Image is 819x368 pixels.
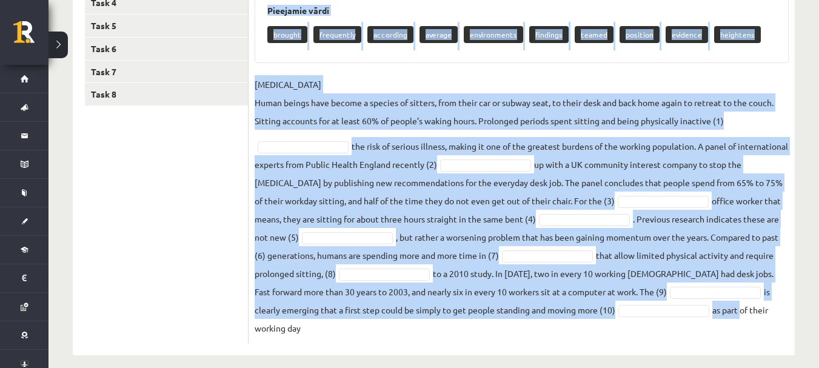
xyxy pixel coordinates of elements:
[420,26,458,43] p: average
[464,26,523,43] p: environments
[575,26,613,43] p: teamed
[620,26,660,43] p: position
[255,75,789,130] p: [MEDICAL_DATA] Human beings have become a species of sitters, from their car or subway seat, to t...
[85,61,248,83] a: Task 7
[267,5,776,16] h3: Pieejamie vārdi
[367,26,413,43] p: according
[13,21,48,52] a: Rīgas 1. Tālmācības vidusskola
[267,26,307,43] p: brought
[85,15,248,37] a: Task 5
[85,83,248,105] a: Task 8
[529,26,569,43] p: findings
[85,38,248,60] a: Task 6
[313,26,361,43] p: frequently
[666,26,708,43] p: evidence
[714,26,761,43] p: heightens
[255,75,789,337] fieldset: the risk of serious illness, making it one of the greatest burdens of the working population. A p...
